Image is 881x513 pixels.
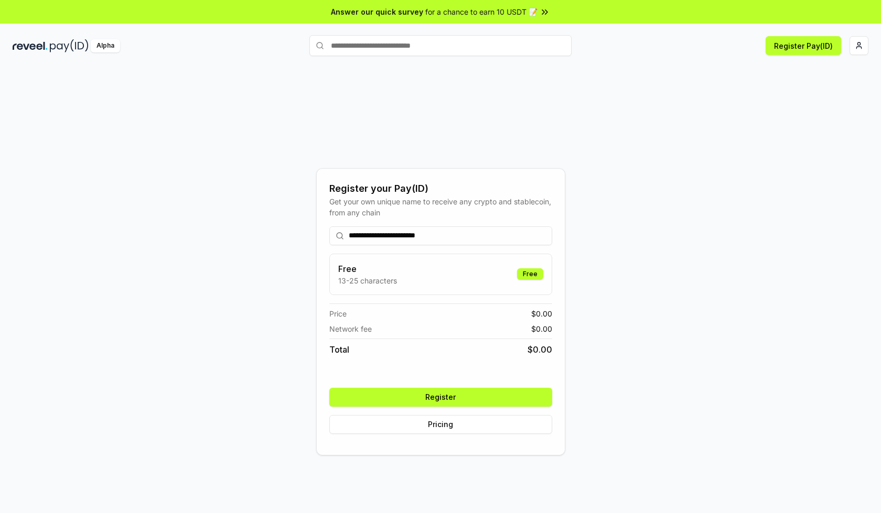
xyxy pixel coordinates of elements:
img: reveel_dark [13,39,48,52]
span: Price [329,308,347,319]
span: $ 0.00 [528,343,552,356]
img: pay_id [50,39,89,52]
span: Network fee [329,323,372,334]
span: Total [329,343,349,356]
button: Pricing [329,415,552,434]
span: $ 0.00 [531,323,552,334]
button: Register [329,388,552,407]
div: Alpha [91,39,120,52]
button: Register Pay(ID) [766,36,841,55]
span: $ 0.00 [531,308,552,319]
h3: Free [338,263,397,275]
div: Get your own unique name to receive any crypto and stablecoin, from any chain [329,196,552,218]
div: Register your Pay(ID) [329,181,552,196]
span: Answer our quick survey [331,6,423,17]
div: Free [517,268,543,280]
p: 13-25 characters [338,275,397,286]
span: for a chance to earn 10 USDT 📝 [425,6,538,17]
